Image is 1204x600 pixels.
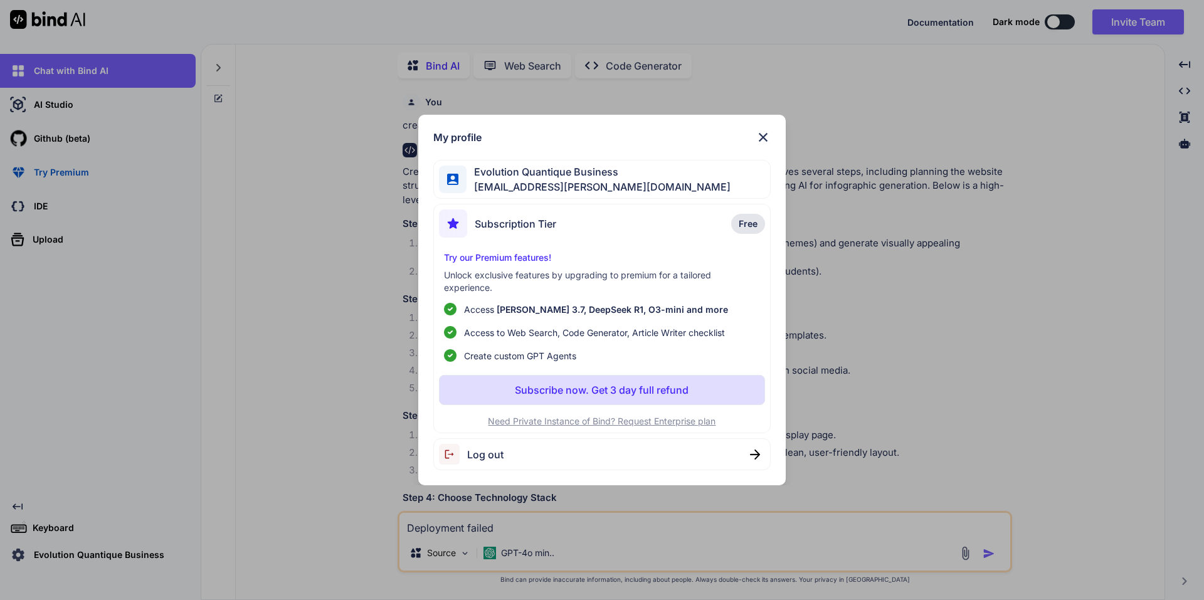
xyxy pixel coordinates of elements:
[464,326,725,339] span: Access to Web Search, Code Generator, Article Writer checklist
[475,216,556,231] span: Subscription Tier
[464,349,576,362] span: Create custom GPT Agents
[444,303,457,315] img: checklist
[739,218,758,230] span: Free
[439,415,766,428] p: Need Private Instance of Bind? Request Enterprise plan
[439,209,467,238] img: subscription
[444,251,761,264] p: Try our Premium features!
[444,269,761,294] p: Unlock exclusive features by upgrading to premium for a tailored experience.
[756,130,771,145] img: close
[433,130,482,145] h1: My profile
[439,375,766,405] button: Subscribe now. Get 3 day full refund
[439,444,467,465] img: logout
[467,447,504,462] span: Log out
[467,179,731,194] span: [EMAIL_ADDRESS][PERSON_NAME][DOMAIN_NAME]
[444,326,457,339] img: checklist
[464,303,728,316] p: Access
[467,164,731,179] span: Evolution Quantique Business
[444,349,457,362] img: checklist
[497,304,728,315] span: [PERSON_NAME] 3.7, DeepSeek R1, O3-mini and more
[447,174,459,186] img: profile
[515,382,689,397] p: Subscribe now. Get 3 day full refund
[750,450,760,460] img: close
